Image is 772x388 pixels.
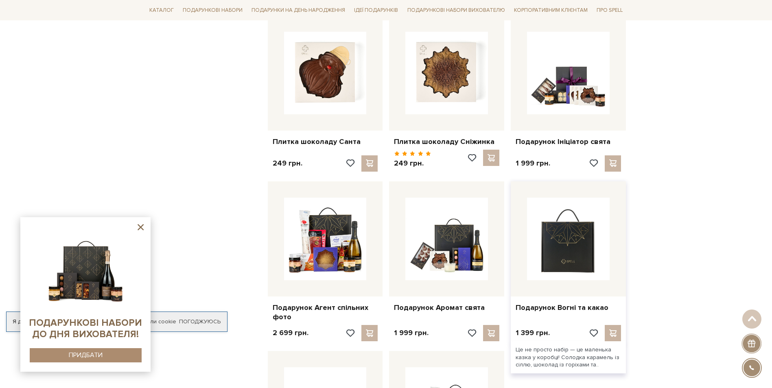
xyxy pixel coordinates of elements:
[511,341,626,373] div: Це не просто набір — це маленька казка у коробці! Солодка карамель із сіллю, шоколад із горіхами ...
[139,318,176,325] a: файли cookie
[516,328,550,338] p: 1 399 грн.
[404,3,508,17] a: Подарункові набори вихователю
[394,159,431,168] p: 249 грн.
[516,159,550,168] p: 1 999 грн.
[273,303,378,322] a: Подарунок Агент спільних фото
[179,4,246,17] a: Подарункові набори
[593,4,626,17] a: Про Spell
[273,328,308,338] p: 2 699 грн.
[516,137,621,146] a: Подарунок Ініціатор свята
[179,318,221,325] a: Погоджуюсь
[394,137,499,146] a: Плитка шоколаду Сніжинка
[527,198,610,280] img: Подарунок Вогні та какао
[7,318,227,325] div: Я дозволяю [DOMAIN_NAME] використовувати
[394,328,429,338] p: 1 999 грн.
[273,137,378,146] a: Плитка шоколаду Санта
[394,303,499,312] a: Подарунок Аромат свята
[146,4,177,17] a: Каталог
[351,4,401,17] a: Ідеї подарунків
[248,4,348,17] a: Подарунки на День народження
[511,3,591,17] a: Корпоративним клієнтам
[273,159,302,168] p: 249 грн.
[516,303,621,312] a: Подарунок Вогні та какао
